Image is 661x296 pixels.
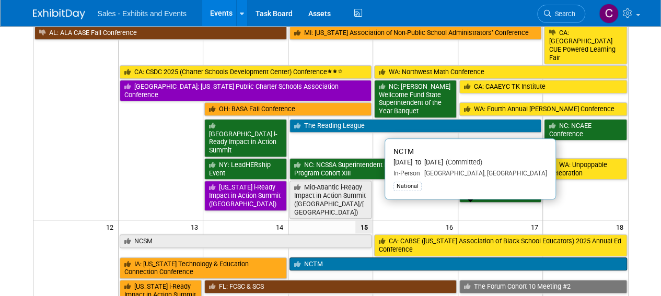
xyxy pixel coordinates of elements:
a: CA: [GEOGRAPHIC_DATA] CUE Powered Learning Fair [544,26,627,64]
span: (Committed) [443,158,482,166]
span: 14 [275,220,288,233]
a: [GEOGRAPHIC_DATA]: [US_STATE] Public Charter Schools Association Conference [120,80,372,101]
span: 13 [190,220,203,233]
a: NC: [PERSON_NAME] Wellcome Fund State Superintendent of the Year Banquet [374,80,457,118]
span: 17 [529,220,542,233]
span: NCTM [393,147,414,156]
a: NY: LeadHERship Event [204,158,287,180]
a: NCSM [120,234,372,248]
a: FL: FCSC & SCS [204,280,457,293]
span: Sales - Exhibits and Events [98,9,187,18]
a: [GEOGRAPHIC_DATA] i-Ready Impact in Action Summit [204,119,287,157]
a: IA: [US_STATE] Technology & Education Connection Conference [120,257,287,279]
div: National [393,182,422,191]
div: [DATE] to [DATE] [393,158,547,167]
a: WA: Unpoppable Celebration [544,158,627,180]
span: Search [551,10,575,18]
a: The Reading League [289,119,542,133]
a: Search [537,5,585,23]
a: NC: NCAEE Conference [544,119,627,140]
span: [GEOGRAPHIC_DATA], [GEOGRAPHIC_DATA] [420,170,547,177]
a: CA: CAAEYC TK Institute [459,80,627,93]
a: Mid-Atlantic i-Ready Impact in Action Summit ([GEOGRAPHIC_DATA]/[GEOGRAPHIC_DATA]) [289,181,372,219]
a: CA: CSDC 2025 (Charter Schools Development Center) Conference [120,65,372,79]
a: NC: NCSSA Superintendent Executive Leadership Program Cohort XIII [289,158,457,180]
a: NCTM [289,257,627,271]
a: WA: Northwest Math Conference [374,65,627,79]
img: Christine Lurz [599,4,619,23]
a: MI: [US_STATE] Association of Non-Public School Administrators’ Conference [289,26,542,40]
span: 18 [615,220,628,233]
a: [US_STATE] i-Ready Impact in Action Summit ([GEOGRAPHIC_DATA]) [204,181,287,210]
span: 12 [105,220,118,233]
span: 15 [355,220,373,233]
a: CA: CABSE ([US_STATE] Association of Black School Educators) 2025 Annual Ed Conference [374,234,627,256]
span: In-Person [393,170,420,177]
img: ExhibitDay [33,9,85,19]
span: 16 [445,220,458,233]
a: AL: ALA CASE Fall Conference [34,26,287,40]
a: WA: Fourth Annual [PERSON_NAME] Conference [459,102,627,116]
a: OH: BASA Fall Conference [204,102,372,116]
a: The Forum Cohort 10 Meeting #2 [459,280,627,293]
